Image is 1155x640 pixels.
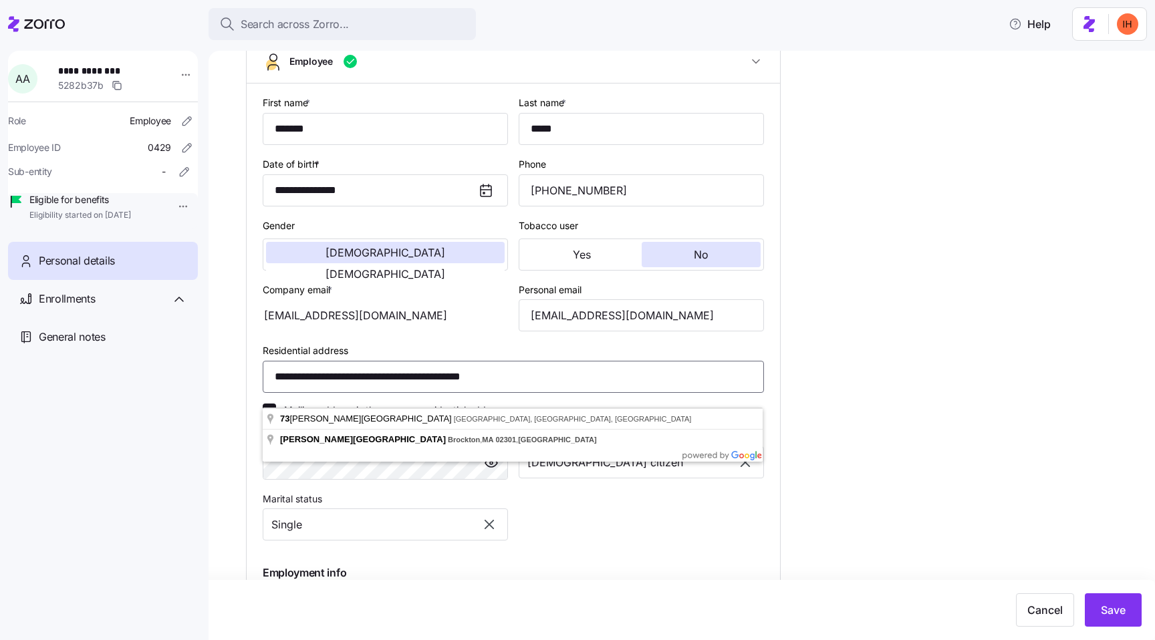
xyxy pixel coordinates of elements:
label: Marital status [263,492,322,506]
span: No [694,249,709,260]
span: [DEMOGRAPHIC_DATA] [326,247,445,258]
span: 5282b37b [58,79,104,92]
button: Save [1085,593,1142,627]
label: Gender [263,218,295,233]
button: Cancel [1016,593,1074,627]
input: Select citizenship status [519,446,764,478]
button: Search across Zorro... [209,8,476,40]
label: Last name [519,96,569,110]
span: Employee [130,114,171,128]
label: Date of birth [263,157,322,172]
span: Enrollments [39,291,95,307]
span: Role [8,114,26,128]
span: Eligible for benefits [29,193,131,206]
label: Residential address [263,343,348,358]
label: First name [263,96,313,110]
span: General notes [39,329,106,345]
span: 02301 [496,436,517,444]
span: , , [448,436,597,444]
span: Employee [289,55,333,68]
span: - [162,165,166,178]
span: Sub-entity [8,165,52,178]
button: Employee [247,40,780,84]
span: MA [482,436,493,444]
label: Personal email [519,283,582,297]
img: f3711480c2c985a33e19d88a07d4c111 [1117,13,1138,35]
label: Tobacco user [519,218,578,233]
span: 0429 [148,141,171,154]
span: A A [15,73,29,84]
input: Phone [519,174,764,206]
span: Help [1009,16,1051,32]
span: Eligibility started on [DATE] [29,210,131,221]
span: 73 [280,414,289,424]
span: [GEOGRAPHIC_DATA] [518,436,597,444]
input: Select marital status [263,508,508,540]
span: Brockton [448,436,480,444]
label: Company email [263,283,335,297]
label: Mailing address is the same as residential address [276,404,504,417]
button: Help [998,11,1061,37]
span: Cancel [1027,602,1063,618]
span: [PERSON_NAME][GEOGRAPHIC_DATA] [280,414,454,424]
span: Personal details [39,253,115,269]
span: [PERSON_NAME][GEOGRAPHIC_DATA] [280,434,446,444]
span: Save [1101,602,1126,618]
span: Employment info [263,565,346,581]
span: [GEOGRAPHIC_DATA], [GEOGRAPHIC_DATA], [GEOGRAPHIC_DATA] [454,415,692,423]
span: Employee ID [8,141,61,154]
span: Search across Zorro... [241,16,349,33]
span: Yes [573,249,591,260]
label: Phone [519,157,546,172]
span: [DEMOGRAPHIC_DATA] [326,269,445,279]
input: Email [519,299,764,331]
